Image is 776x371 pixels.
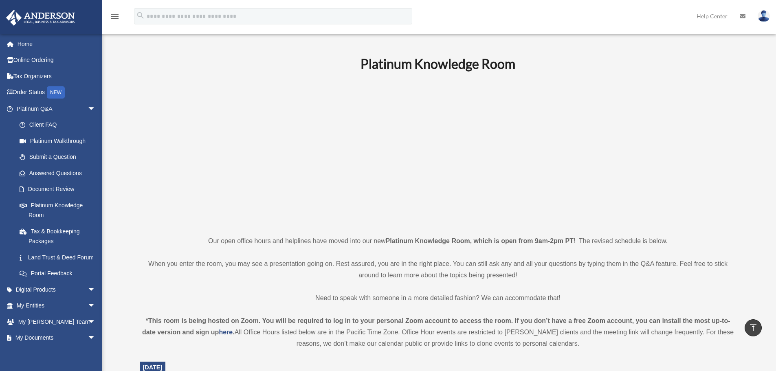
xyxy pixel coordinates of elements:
[11,223,108,249] a: Tax & Bookkeeping Packages
[143,364,163,371] span: [DATE]
[219,329,233,336] a: here
[88,101,104,117] span: arrow_drop_down
[11,266,108,282] a: Portal Feedback
[11,197,104,223] a: Platinum Knowledge Room
[88,298,104,314] span: arrow_drop_down
[361,56,515,72] b: Platinum Knowledge Room
[6,52,108,68] a: Online Ordering
[88,314,104,330] span: arrow_drop_down
[386,237,574,244] strong: Platinum Knowledge Room, which is open from 9am-2pm PT
[6,298,108,314] a: My Entitiesarrow_drop_down
[6,330,108,346] a: My Documentsarrow_drop_down
[136,11,145,20] i: search
[11,249,108,266] a: Land Trust & Deed Forum
[140,235,736,247] p: Our open office hours and helplines have moved into our new ! The revised schedule is below.
[47,86,65,99] div: NEW
[6,68,108,84] a: Tax Organizers
[140,292,736,304] p: Need to speak with someone in a more detailed fashion? We can accommodate that!
[6,84,108,101] a: Order StatusNEW
[6,101,108,117] a: Platinum Q&Aarrow_drop_down
[110,14,120,21] a: menu
[233,329,234,336] strong: .
[11,165,108,181] a: Answered Questions
[11,181,108,198] a: Document Review
[140,315,736,349] div: All Office Hours listed below are in the Pacific Time Zone. Office Hour events are restricted to ...
[748,323,758,332] i: vertical_align_top
[758,10,770,22] img: User Pic
[110,11,120,21] i: menu
[11,149,108,165] a: Submit a Question
[11,133,108,149] a: Platinum Walkthrough
[6,36,108,52] a: Home
[142,317,730,336] strong: *This room is being hosted on Zoom. You will be required to log in to your personal Zoom account ...
[6,281,108,298] a: Digital Productsarrow_drop_down
[140,258,736,281] p: When you enter the room, you may see a presentation going on. Rest assured, you are in the right ...
[4,10,77,26] img: Anderson Advisors Platinum Portal
[11,117,108,133] a: Client FAQ
[6,314,108,330] a: My [PERSON_NAME] Teamarrow_drop_down
[88,330,104,347] span: arrow_drop_down
[316,83,560,220] iframe: 231110_Toby_KnowledgeRoom
[745,319,762,336] a: vertical_align_top
[88,281,104,298] span: arrow_drop_down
